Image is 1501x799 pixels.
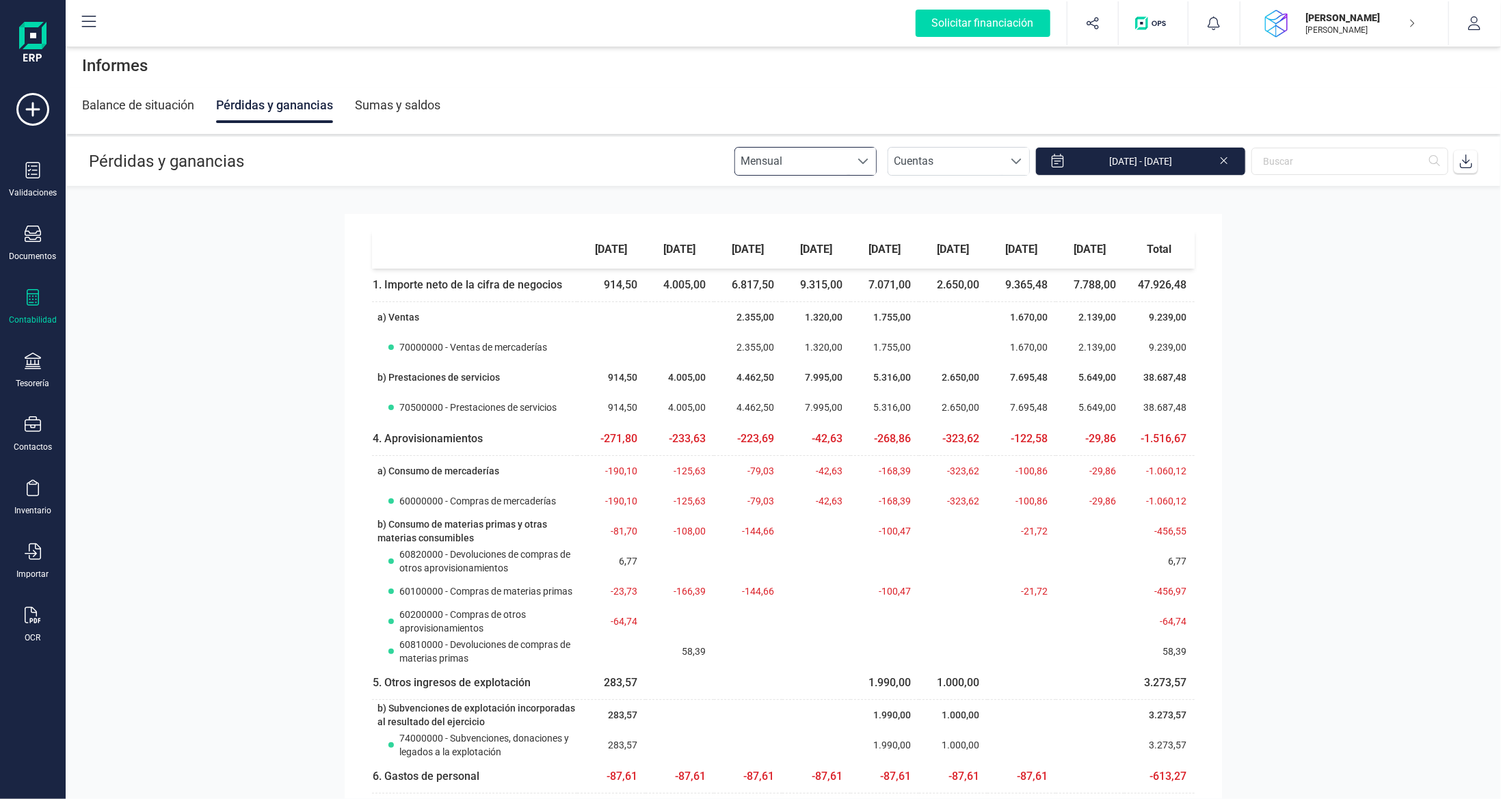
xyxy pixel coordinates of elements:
[1124,576,1195,606] td: -456,97
[646,269,714,302] td: 4.005,00
[1306,11,1416,25] p: [PERSON_NAME]
[373,676,531,689] span: 5. Otros ingresos de explotación
[987,422,1056,456] td: -122,58
[82,87,194,123] div: Balance de situación
[17,569,49,580] div: Importar
[987,269,1056,302] td: 9.365,48
[714,422,782,456] td: -223,69
[577,422,646,456] td: -271,80
[782,392,851,422] td: 7.995,00
[714,332,782,362] td: 2.355,00
[399,638,576,665] span: 60810000 - Devoluciones de compras de materias primas
[16,378,50,389] div: Tesorería
[1124,392,1195,422] td: 38.687,48
[216,87,333,123] div: Pérdidas y ganancias
[782,230,851,269] th: [DATE]
[1135,16,1171,30] img: Logo de OPS
[646,636,714,666] td: 58,39
[373,770,479,783] span: 6. Gastos de personal
[646,486,714,516] td: -125,63
[919,422,987,456] td: -323,62
[919,486,987,516] td: -323,62
[851,730,919,760] td: 1.990,00
[1127,1,1180,45] button: Logo de OPS
[782,486,851,516] td: -42,63
[9,187,57,198] div: Validaciones
[851,230,919,269] th: [DATE]
[987,230,1056,269] th: [DATE]
[577,576,646,606] td: -23,73
[377,312,419,323] span: a) Ventas
[577,230,646,269] th: [DATE]
[1056,302,1124,333] td: 2.139,00
[646,422,714,456] td: -233,63
[919,392,987,422] td: 2.650,00
[577,269,646,302] td: 914,50
[399,340,547,354] span: 70000000 - Ventas de mercaderías
[577,486,646,516] td: -190,10
[851,456,919,487] td: -168,39
[1124,362,1195,392] td: 38.687,48
[19,22,47,66] img: Logo Finanedi
[1124,546,1195,576] td: 6,77
[1251,148,1448,175] input: Buscar
[373,278,562,291] span: 1. Importe neto de la cifra de negocios
[714,516,782,546] td: -144,66
[14,442,52,452] div: Contactos
[987,576,1056,606] td: -21,72
[714,230,782,269] th: [DATE]
[1124,486,1195,516] td: -1.060,12
[1056,392,1124,422] td: 5.649,00
[851,332,919,362] td: 1.755,00
[399,608,576,635] span: 60200000 - Compras de otros aprovisionamientos
[1056,230,1124,269] th: [DATE]
[782,422,851,456] td: -42,63
[577,700,646,731] td: 283,57
[577,546,646,576] td: 6,77
[714,486,782,516] td: -79,03
[399,401,557,414] span: 70500000 - Prestaciones de servicios
[782,362,851,392] td: 7.995,00
[646,516,714,546] td: -108,00
[1124,606,1195,636] td: -64,74
[735,148,850,175] span: Mensual
[1124,730,1195,760] td: 3.273,57
[377,372,500,383] span: b) Prestaciones de servicios
[919,760,987,794] td: -87,61
[919,230,987,269] th: [DATE]
[399,731,576,759] span: 74000000 - Subvenciones, donaciones y legados a la explotación
[1124,456,1195,487] td: -1.060,12
[14,505,51,516] div: Inventario
[1056,456,1124,487] td: -29,86
[919,362,987,392] td: 2.650,00
[919,700,987,731] td: 1.000,00
[1124,422,1195,456] td: -1.516,67
[987,516,1056,546] td: -21,72
[373,432,483,445] span: 4. Aprovisionamientos
[66,44,1501,87] div: Informes
[782,456,851,487] td: -42,63
[714,760,782,794] td: -87,61
[987,332,1056,362] td: 1.670,00
[851,302,919,333] td: 1.755,00
[919,730,987,760] td: 1.000,00
[1056,332,1124,362] td: 2.139,00
[646,362,714,392] td: 4.005,00
[851,269,919,302] td: 7.071,00
[399,547,576,575] span: 60820000 - Devoluciones de compras de otros aprovisionamientos
[851,486,919,516] td: -168,39
[399,494,556,508] span: 60000000 - Compras de mercaderías
[25,632,41,643] div: OCR
[1262,8,1292,38] img: DA
[1306,25,1416,36] p: [PERSON_NAME]
[646,230,714,269] th: [DATE]
[577,516,646,546] td: -81,70
[577,730,646,760] td: 283,57
[646,456,714,487] td: -125,63
[377,519,547,543] span: b) Consumo de materias primas y otras materias consumibles
[916,10,1050,37] div: Solicitar financiación
[782,332,851,362] td: 1.320,00
[987,486,1056,516] td: -100,86
[919,666,987,700] td: 1.000,00
[919,456,987,487] td: -323,62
